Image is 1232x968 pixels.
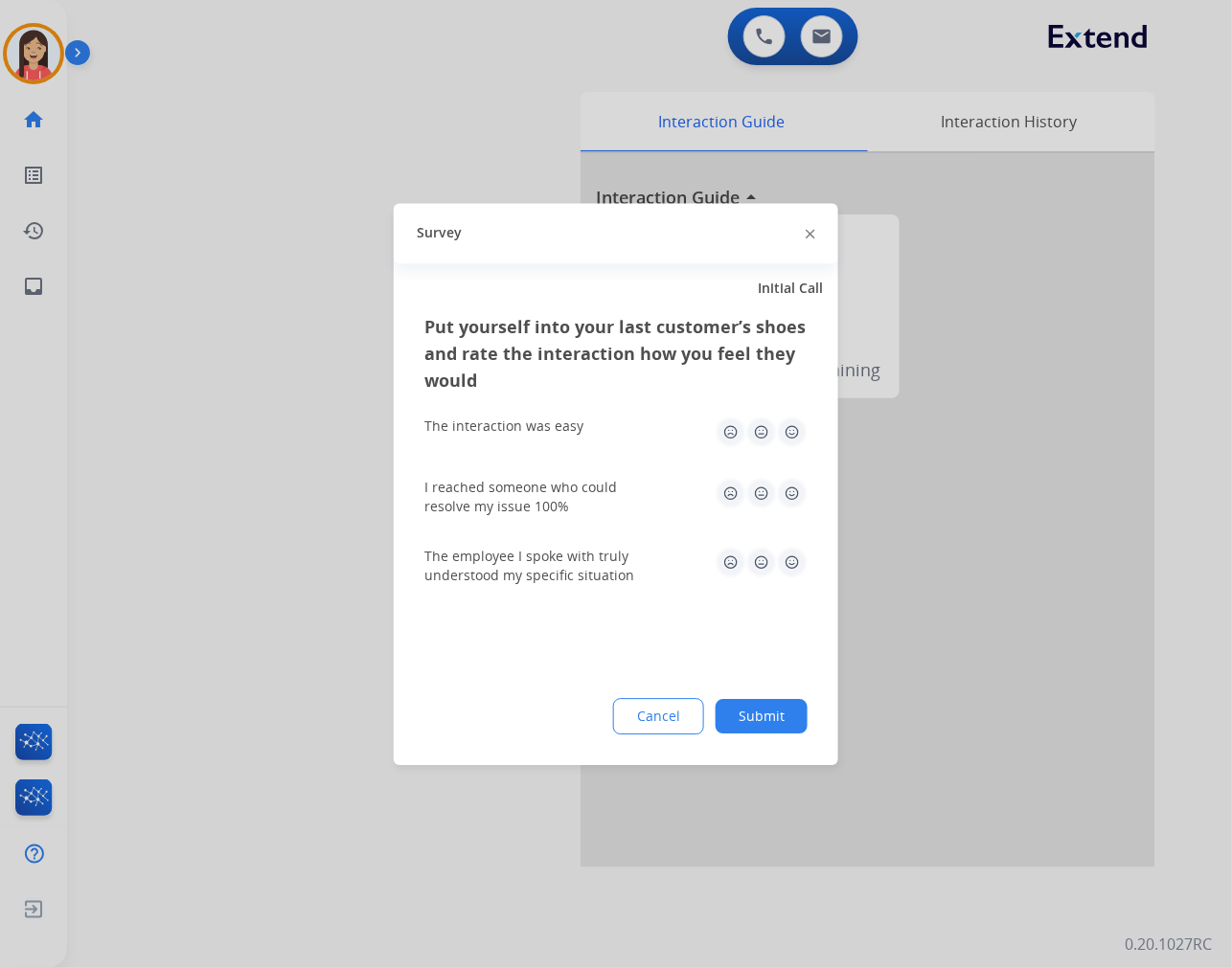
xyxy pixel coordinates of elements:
span: Initial Call [758,279,823,298]
button: Submit [716,699,808,733]
span: Survey [417,224,462,243]
img: close-button [806,230,815,239]
p: 0.20.1027RC [1126,934,1213,957]
div: The employee I spoke with truly understood my specific situation [424,547,654,585]
div: The interaction was easy [424,416,583,436]
button: Cancel [613,698,704,734]
div: I reached someone who could resolve my issue 100% [424,478,654,516]
h3: Put yourself into your last customer’s shoes and rate the interaction how you feel they would [424,313,808,394]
